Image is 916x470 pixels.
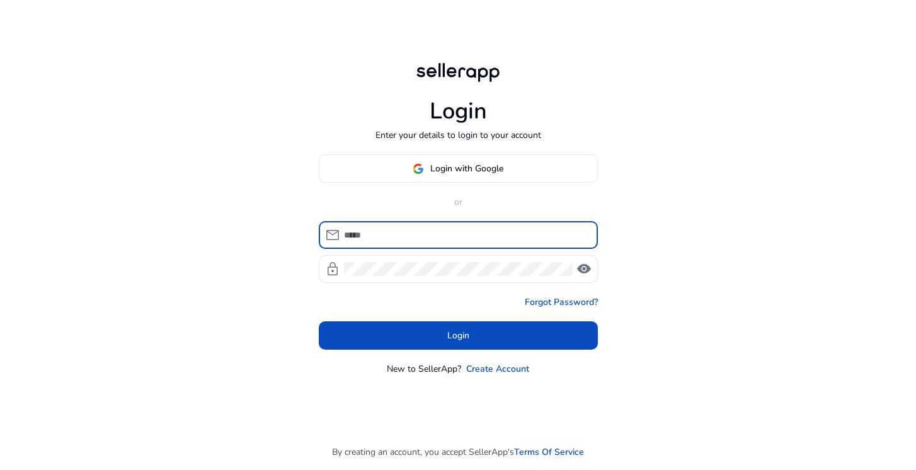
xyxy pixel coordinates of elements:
span: visibility [576,261,592,277]
span: Login [447,329,469,342]
button: Login [319,321,598,350]
span: mail [325,227,340,243]
a: Forgot Password? [525,295,598,309]
button: Login with Google [319,154,598,183]
h1: Login [430,98,487,125]
span: lock [325,261,340,277]
a: Create Account [466,362,529,375]
p: Enter your details to login to your account [375,129,541,142]
span: Login with Google [430,162,503,175]
img: google-logo.svg [413,163,424,175]
p: New to SellerApp? [387,362,461,375]
p: or [319,195,598,209]
a: Terms Of Service [514,445,584,459]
